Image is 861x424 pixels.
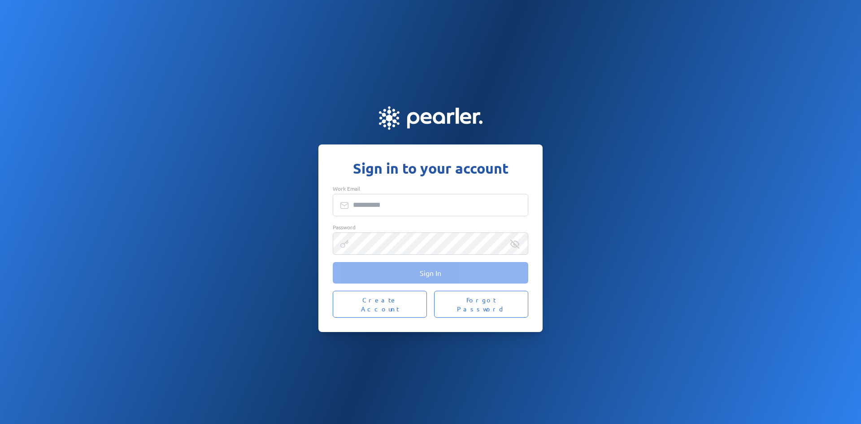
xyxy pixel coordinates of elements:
span: Forgot Password [445,295,517,313]
span: Create Account [344,295,416,313]
button: Create Account [333,291,427,318]
button: Sign In [333,262,528,284]
div: Reveal Password [510,240,519,249]
button: Forgot Password [434,291,528,318]
span: Password [333,223,356,231]
span: Work Email [333,185,360,192]
h1: Sign in to your account [333,159,528,178]
span: Sign In [420,268,441,277]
